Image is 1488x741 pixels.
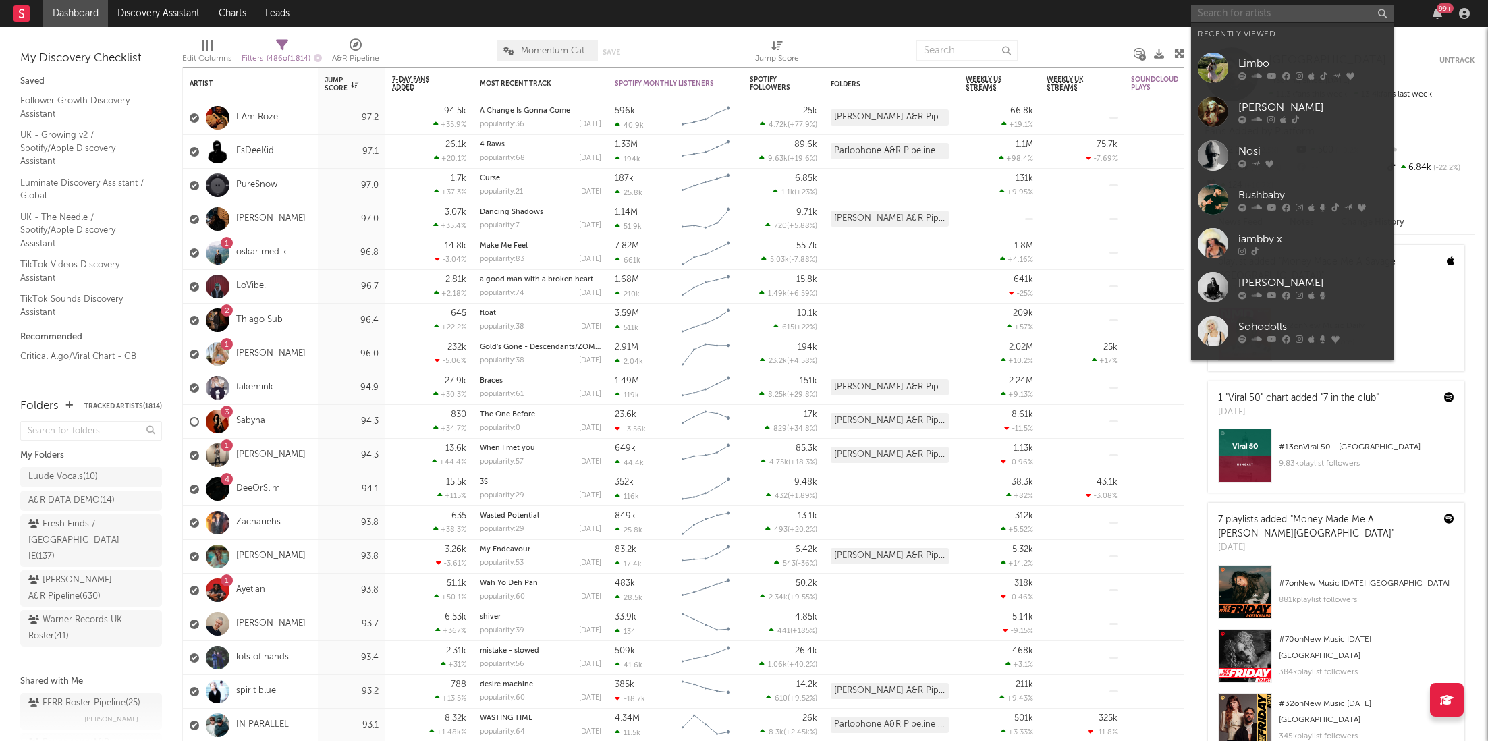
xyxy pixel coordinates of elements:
[1279,632,1454,664] div: # 70 on New Music [DATE] [GEOGRAPHIC_DATA]
[325,110,379,126] div: 97.2
[480,242,528,250] a: Make Me Feel
[759,154,817,163] div: ( )
[789,358,815,365] span: +4.58 %
[579,155,601,162] div: [DATE]
[789,391,815,399] span: +29.8 %
[615,121,644,130] div: 40.9k
[615,275,639,284] div: 1.68M
[434,323,466,331] div: +22.2 %
[676,371,736,405] svg: Chart title
[236,180,277,191] a: PureSnow
[676,270,736,304] svg: Chart title
[325,447,379,464] div: 94.3
[480,141,505,148] a: 4 Raws
[615,80,716,88] div: Spotify Monthly Listeners
[774,223,787,230] span: 720
[480,121,524,128] div: popularity: 36
[480,647,539,655] a: mistake - slowed
[480,681,533,688] a: desire machine
[676,439,736,472] svg: Chart title
[1208,429,1464,493] a: #13onViral 50 - [GEOGRAPHIC_DATA]9.83kplaylist followers
[480,141,601,148] div: 4 Raws
[480,546,530,553] a: My Endeavour
[480,175,500,182] a: Curse
[20,370,148,398] a: Spotify Track Velocity Chart / [GEOGRAPHIC_DATA]
[831,109,949,126] div: [PERSON_NAME] A&R Pipeline (630)
[999,154,1033,163] div: +98.4 %
[236,348,306,360] a: [PERSON_NAME]
[480,445,601,452] div: When I met you
[579,222,601,229] div: [DATE]
[676,405,736,439] svg: Chart title
[769,459,788,466] span: 4.75k
[615,444,636,453] div: 649k
[20,93,148,121] a: Follower Growth Discovery Assistant
[831,211,949,227] div: [PERSON_NAME] A&R Pipeline (630)
[603,49,620,56] button: Save
[20,329,162,346] div: Recommended
[768,290,787,298] span: 1.49k
[236,213,306,225] a: [PERSON_NAME]
[190,80,291,88] div: Artist
[759,289,817,298] div: ( )
[20,128,148,169] a: UK - Growing v2 / Spotify/Apple Discovery Assistant
[615,290,640,298] div: 210k
[480,310,496,317] a: float
[1014,275,1033,284] div: 641k
[28,695,140,711] div: FFRR Roster Pipeline ( 25 )
[480,424,520,432] div: popularity: 0
[831,143,949,159] div: Parlophone A&R Pipeline (460)
[1208,629,1464,693] a: #70onNew Music [DATE] [GEOGRAPHIC_DATA]384kplaylist followers
[615,424,646,433] div: -3.56k
[435,356,466,365] div: -5.06 %
[20,467,162,487] a: Luude Vocals(10)
[676,101,736,135] svg: Chart title
[445,444,466,453] div: 13.6k
[615,140,638,149] div: 1.33M
[236,584,265,596] a: Ayetian
[1433,8,1442,19] button: 99+
[236,517,281,528] a: Zachariehs
[916,40,1018,61] input: Search...
[773,323,817,331] div: ( )
[759,390,817,399] div: ( )
[1238,55,1387,72] div: Limbo
[267,55,310,63] span: ( 486 of 1,814 )
[236,281,266,292] a: LoVibe.
[433,424,466,433] div: +34.7 %
[1439,54,1475,67] button: Untrack
[1279,592,1454,608] div: 881k playlist followers
[1016,140,1033,149] div: 1.1M
[804,410,817,419] div: 17k
[480,323,524,331] div: popularity: 38
[480,445,535,452] a: When I met you
[1131,76,1178,92] div: SoundCloud Plays
[790,155,815,163] span: +19.6 %
[480,80,581,88] div: Most Recent Track
[579,121,601,128] div: [DATE]
[615,222,642,231] div: 51.9k
[236,449,306,461] a: [PERSON_NAME]
[615,343,638,352] div: 2.91M
[433,221,466,230] div: +35.4 %
[676,236,736,270] svg: Chart title
[1191,309,1394,353] a: Sohodolls
[28,516,123,565] div: Fresh Finds / [GEOGRAPHIC_DATA] IE ( 137 )
[755,34,799,73] div: Jump Score
[579,323,601,331] div: [DATE]
[325,211,379,227] div: 97.0
[325,414,379,430] div: 94.3
[1238,319,1387,335] div: Sohodolls
[20,491,162,511] a: A&R DATA DEMO(14)
[800,377,817,385] div: 151k
[480,377,601,385] div: Braces
[1198,26,1387,43] div: Recently Viewed
[615,242,639,250] div: 7.82M
[765,221,817,230] div: ( )
[20,447,162,464] div: My Folders
[796,444,817,453] div: 85.3k
[480,155,525,162] div: popularity: 68
[84,711,138,728] span: [PERSON_NAME]
[325,76,358,92] div: Jump Score
[750,76,797,92] div: Spotify Followers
